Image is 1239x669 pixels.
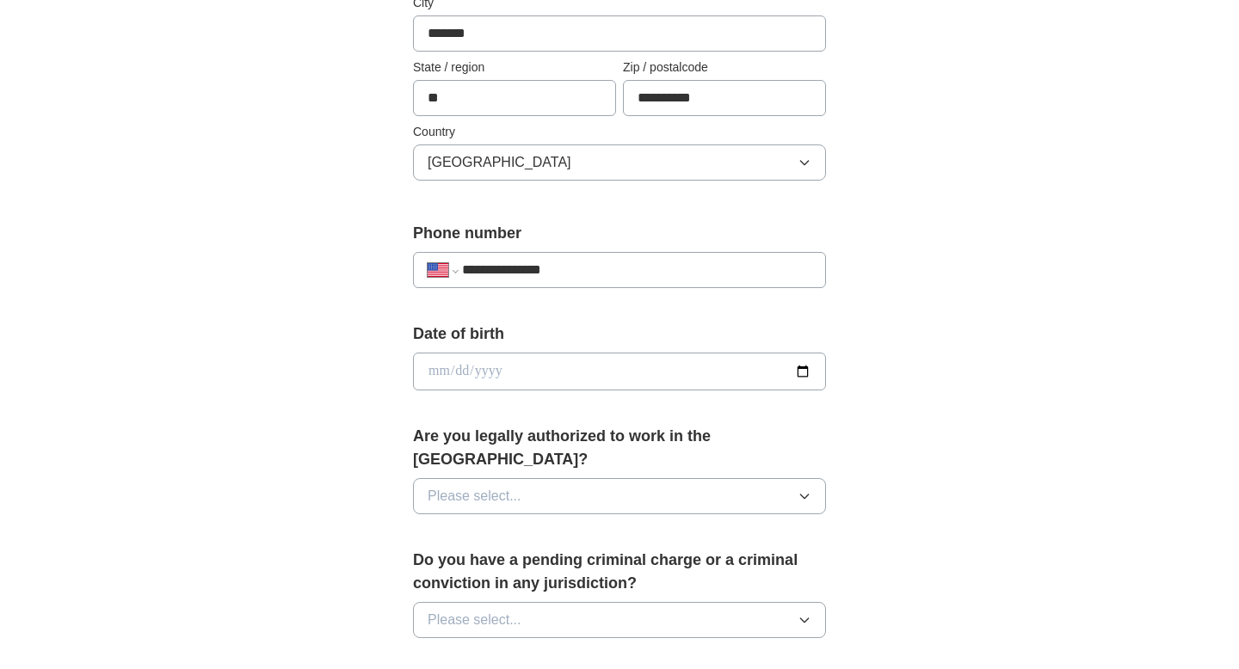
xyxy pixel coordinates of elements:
label: Do you have a pending criminal charge or a criminal conviction in any jurisdiction? [413,549,826,595]
label: Phone number [413,222,826,245]
button: Please select... [413,478,826,514]
label: Date of birth [413,322,826,346]
button: [GEOGRAPHIC_DATA] [413,144,826,181]
label: State / region [413,58,616,77]
label: Zip / postalcode [623,58,826,77]
button: Please select... [413,602,826,638]
span: Please select... [428,486,521,506]
span: Please select... [428,610,521,630]
label: Country [413,123,826,141]
label: Are you legally authorized to work in the [GEOGRAPHIC_DATA]? [413,425,826,471]
span: [GEOGRAPHIC_DATA] [428,152,571,173]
